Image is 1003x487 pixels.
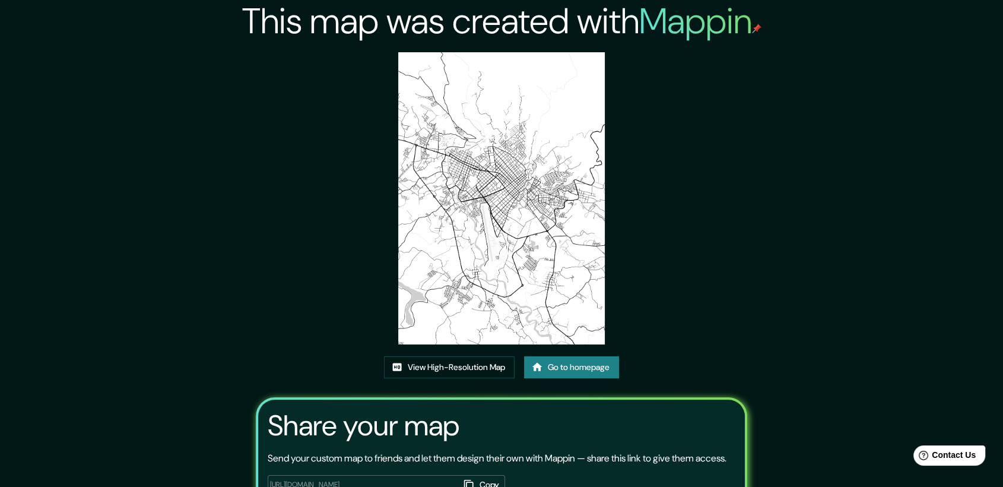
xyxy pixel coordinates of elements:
a: View High-Resolution Map [384,356,515,378]
img: mappin-pin [752,24,761,33]
p: Send your custom map to friends and let them design their own with Mappin — share this link to gi... [268,451,726,466]
img: created-map [398,52,605,344]
h3: Share your map [268,409,459,442]
iframe: Help widget launcher [897,441,990,474]
a: Go to homepage [524,356,619,378]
